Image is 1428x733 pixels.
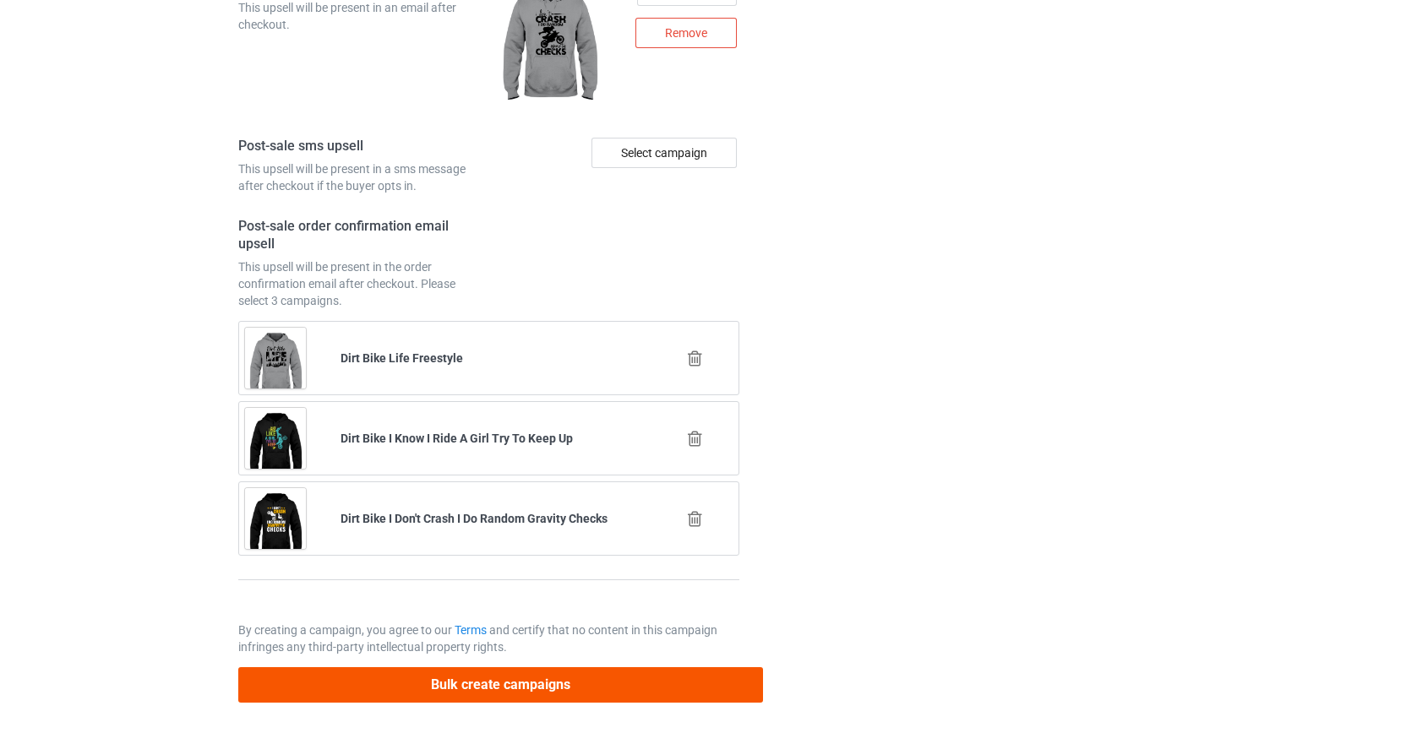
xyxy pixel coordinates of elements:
[238,138,483,155] h4: Post-sale sms upsell
[238,622,740,655] p: By creating a campaign, you agree to our and certify that no content in this campaign infringes a...
[341,432,573,445] b: Dirt Bike I Know I Ride A Girl Try To Keep Up
[238,218,483,252] h4: Post-sale order confirmation email upsell
[455,623,487,637] a: Terms
[341,512,608,525] b: Dirt Bike I Don't Crash I Do Random Gravity Checks
[238,258,483,309] div: This upsell will be present in the order confirmation email after checkout. Please select 3 campa...
[591,138,737,168] div: Select campaign
[341,351,463,365] b: Dirt Bike Life Freestyle
[635,18,737,48] div: Remove
[238,160,483,194] div: This upsell will be present in a sms message after checkout if the buyer opts in.
[238,667,764,702] button: Bulk create campaigns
